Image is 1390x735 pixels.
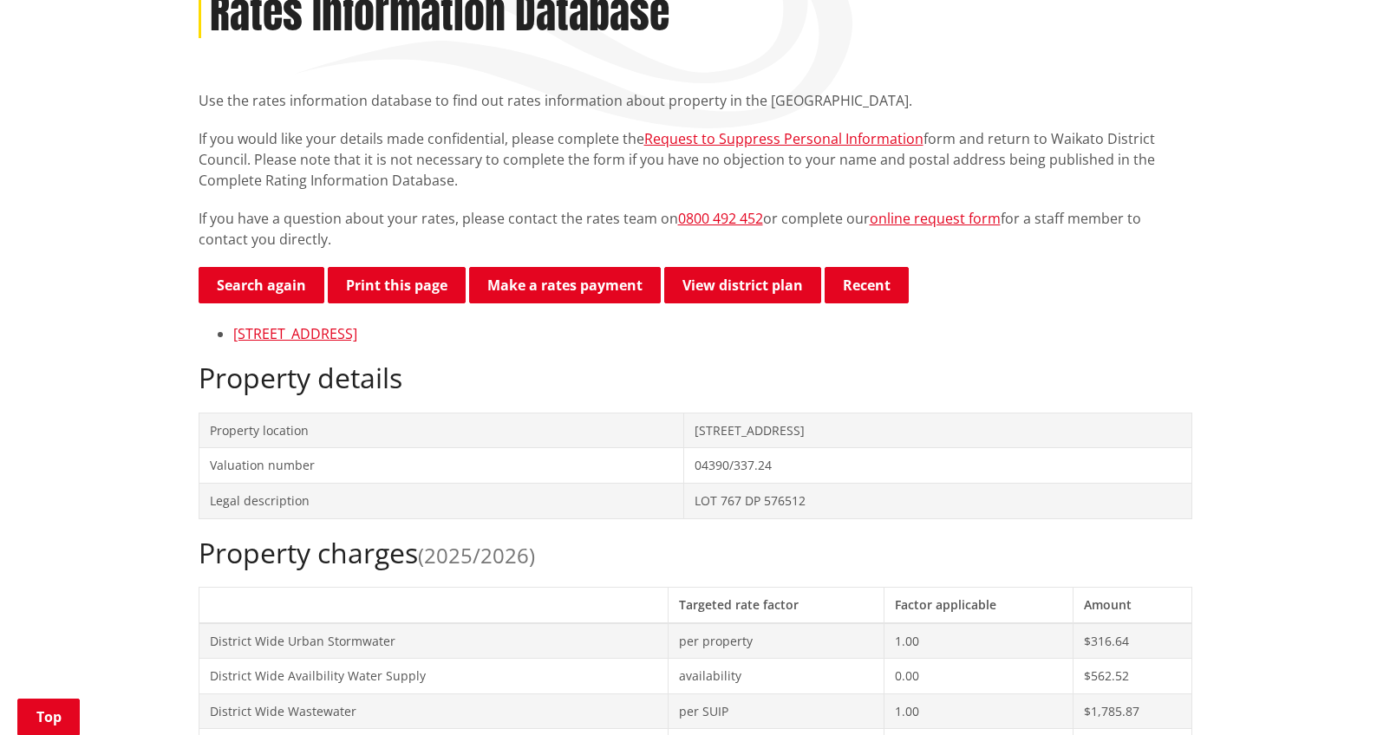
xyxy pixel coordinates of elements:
[825,267,909,303] button: Recent
[1073,623,1191,659] td: $316.64
[199,90,1192,111] p: Use the rates information database to find out rates information about property in the [GEOGRAPHI...
[870,209,1001,228] a: online request form
[668,623,884,659] td: per property
[418,541,535,569] span: (2025/2026)
[884,587,1073,622] th: Factor applicable
[199,208,1192,250] p: If you have a question about your rates, please contact the rates team on or complete our for a s...
[1073,587,1191,622] th: Amount
[668,693,884,729] td: per SUIP
[199,693,668,729] td: District Wide Wastewater
[1310,662,1373,725] iframe: Messenger Launcher
[199,128,1192,191] p: If you would like your details made confidential, please complete the form and return to Waikato ...
[683,448,1191,484] td: 04390/337.24
[199,537,1192,569] h2: Property charges
[199,413,683,448] td: Property location
[884,693,1073,729] td: 1.00
[1073,693,1191,729] td: $1,785.87
[683,483,1191,518] td: LOT 767 DP 576512
[644,129,923,148] a: Request to Suppress Personal Information
[199,267,324,303] a: Search again
[199,623,668,659] td: District Wide Urban Stormwater
[328,267,466,303] button: Print this page
[17,699,80,735] a: Top
[1073,659,1191,694] td: $562.52
[668,659,884,694] td: availability
[884,623,1073,659] td: 1.00
[199,361,1192,394] h2: Property details
[233,324,357,343] a: [STREET_ADDRESS]
[199,483,683,518] td: Legal description
[668,587,884,622] th: Targeted rate factor
[469,267,661,303] a: Make a rates payment
[683,413,1191,448] td: [STREET_ADDRESS]
[199,659,668,694] td: District Wide Availbility Water Supply
[884,659,1073,694] td: 0.00
[678,209,763,228] a: 0800 492 452
[664,267,821,303] a: View district plan
[199,448,683,484] td: Valuation number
